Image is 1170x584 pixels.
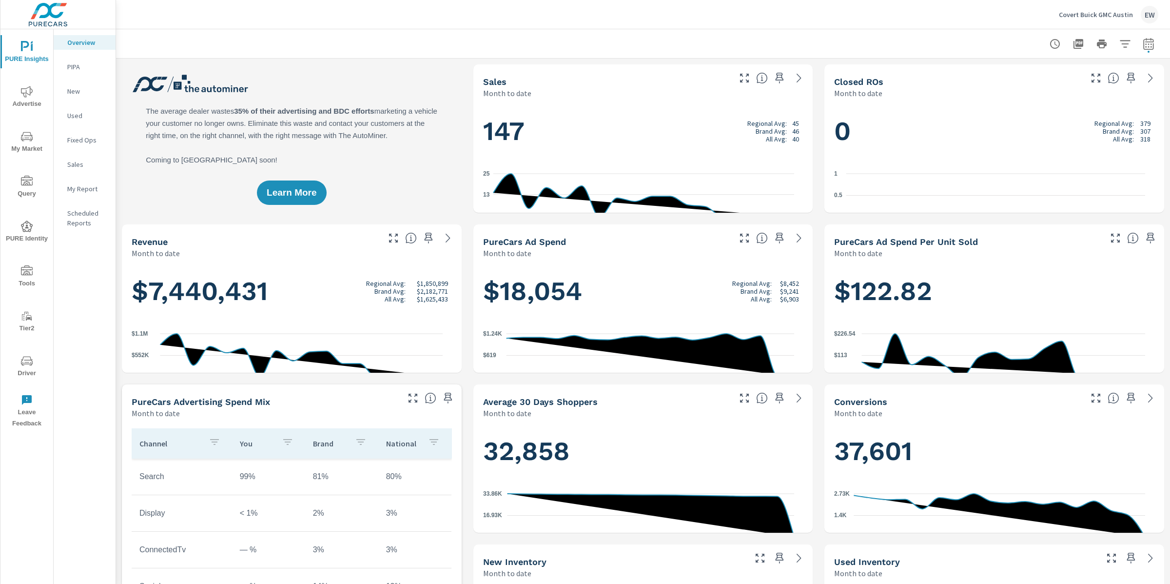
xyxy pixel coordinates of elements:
[1127,232,1139,244] span: Average cost of advertising per each vehicle sold at the dealer over the selected date range. The...
[54,35,116,50] div: Overview
[417,287,448,295] p: $2,182,771
[483,567,531,579] p: Month to date
[483,352,496,359] text: $619
[737,390,752,406] button: Make Fullscreen
[483,407,531,419] p: Month to date
[1088,70,1104,86] button: Make Fullscreen
[240,439,274,448] p: You
[1092,34,1111,54] button: Print Report
[3,355,50,379] span: Driver
[834,512,847,519] text: 1.4K
[232,538,305,562] td: — %
[483,87,531,99] p: Month to date
[772,550,787,566] span: Save this to your personalized report
[378,538,451,562] td: 3%
[232,464,305,489] td: 99%
[1059,10,1133,19] p: Covert Buick GMC Austin
[834,435,1154,468] h1: 37,601
[780,295,799,303] p: $6,903
[1069,34,1088,54] button: "Export Report to PDF"
[1123,550,1139,566] span: Save this to your personalized report
[405,232,417,244] span: Total sales revenue over the selected date range. [Source: This data is sourced from the dealer’s...
[313,439,347,448] p: Brand
[54,181,116,196] div: My Report
[132,275,452,308] h1: $7,440,431
[483,490,502,497] text: 33.86K
[132,538,232,562] td: ConnectedTv
[67,111,108,121] p: Used
[405,390,421,406] button: Make Fullscreen
[67,160,108,169] p: Sales
[1104,550,1119,566] button: Make Fullscreen
[483,170,490,177] text: 25
[132,352,149,359] text: $552K
[67,135,108,145] p: Fixed Ops
[1140,135,1150,143] p: 318
[772,70,787,86] span: Save this to your personalized report
[834,87,882,99] p: Month to date
[417,295,448,303] p: $1,625,433
[440,230,456,246] a: See more details in report
[3,394,50,429] span: Leave Feedback
[1088,390,1104,406] button: Make Fullscreen
[54,84,116,99] div: New
[834,77,883,87] h5: Closed ROs
[772,390,787,406] span: Save this to your personalized report
[440,390,456,406] span: Save this to your personalized report
[483,557,546,567] h5: New Inventory
[305,464,378,489] td: 81%
[792,127,799,135] p: 46
[791,70,807,86] a: See more details in report
[378,464,451,489] td: 80%
[772,230,787,246] span: Save this to your personalized report
[747,120,787,127] p: Regional Avg:
[1143,70,1158,86] a: See more details in report
[1113,135,1134,143] p: All Avg:
[1141,6,1158,23] div: EW
[834,352,847,359] text: $113
[132,397,270,407] h5: PureCars Advertising Spend Mix
[3,131,50,155] span: My Market
[756,127,787,135] p: Brand Avg:
[483,237,566,247] h5: PureCars Ad Spend
[834,275,1154,308] h1: $122.82
[834,557,900,567] h5: Used Inventory
[232,501,305,525] td: < 1%
[834,247,882,259] p: Month to date
[1143,550,1158,566] a: See more details in report
[791,230,807,246] a: See more details in report
[54,133,116,147] div: Fixed Ops
[1143,230,1158,246] span: Save this to your personalized report
[374,287,406,295] p: Brand Avg:
[737,70,752,86] button: Make Fullscreen
[791,390,807,406] a: See more details in report
[425,392,436,404] span: This table looks at how you compare to the amount of budget you spend per channel as opposed to y...
[483,397,598,407] h5: Average 30 Days Shoppers
[834,237,978,247] h5: PureCars Ad Spend Per Unit Sold
[1115,34,1135,54] button: Apply Filters
[1143,390,1158,406] a: See more details in report
[1108,72,1119,84] span: Number of Repair Orders Closed by the selected dealership group over the selected time range. [So...
[791,550,807,566] a: See more details in report
[67,208,108,228] p: Scheduled Reports
[378,501,451,525] td: 3%
[737,230,752,246] button: Make Fullscreen
[417,280,448,287] p: $1,850,899
[834,397,887,407] h5: Conversions
[834,170,838,177] text: 1
[834,407,882,419] p: Month to date
[132,247,180,259] p: Month to date
[132,464,232,489] td: Search
[780,280,799,287] p: $8,452
[67,62,108,72] p: PIPA
[1094,120,1134,127] p: Regional Avg:
[3,310,50,334] span: Tier2
[483,512,502,519] text: 16.93K
[3,41,50,65] span: PURE Insights
[483,435,803,468] h1: 32,858
[139,439,201,448] p: Channel
[751,295,772,303] p: All Avg:
[421,230,436,246] span: Save this to your personalized report
[305,501,378,525] td: 2%
[67,38,108,47] p: Overview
